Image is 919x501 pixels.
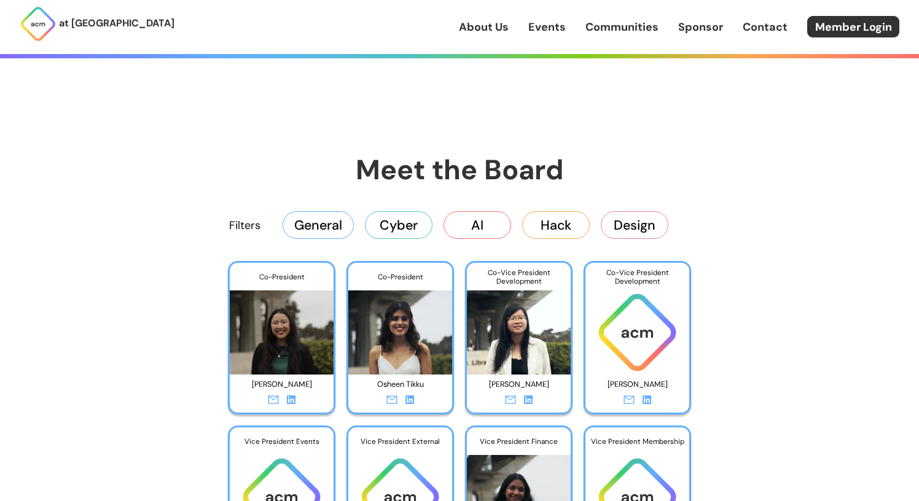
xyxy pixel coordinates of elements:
[365,211,432,238] button: Cyber
[348,281,452,375] img: Photo of Osheen Tikku
[467,281,571,375] img: Photo of Angela Hu
[230,281,334,375] img: Photo of Murou Wang
[585,19,659,35] a: Communities
[585,263,689,291] div: Co-Vice President Development
[522,211,590,238] button: Hack
[585,427,689,456] div: Vice President Membership
[59,15,174,31] p: at [GEOGRAPHIC_DATA]
[591,375,684,394] p: [PERSON_NAME]
[165,152,754,188] h1: Meet the Board
[467,427,571,456] div: Vice President Finance
[472,375,565,394] p: [PERSON_NAME]
[283,211,354,238] button: General
[230,427,334,456] div: Vice President Events
[354,375,447,394] p: Osheen Tikku
[807,16,899,37] a: Member Login
[528,19,566,35] a: Events
[348,427,452,456] div: Vice President External
[467,263,571,291] div: Co-Vice President Development
[459,19,509,35] a: About Us
[444,211,511,238] button: AI
[743,19,788,35] a: Contact
[20,6,174,42] a: at [GEOGRAPHIC_DATA]
[601,211,668,238] button: Design
[585,290,689,375] img: ACM logo
[229,217,260,233] p: Filters
[20,6,57,42] img: ACM Logo
[230,263,334,291] div: Co-President
[348,263,452,291] div: Co-President
[235,375,328,394] p: [PERSON_NAME]
[678,19,723,35] a: Sponsor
